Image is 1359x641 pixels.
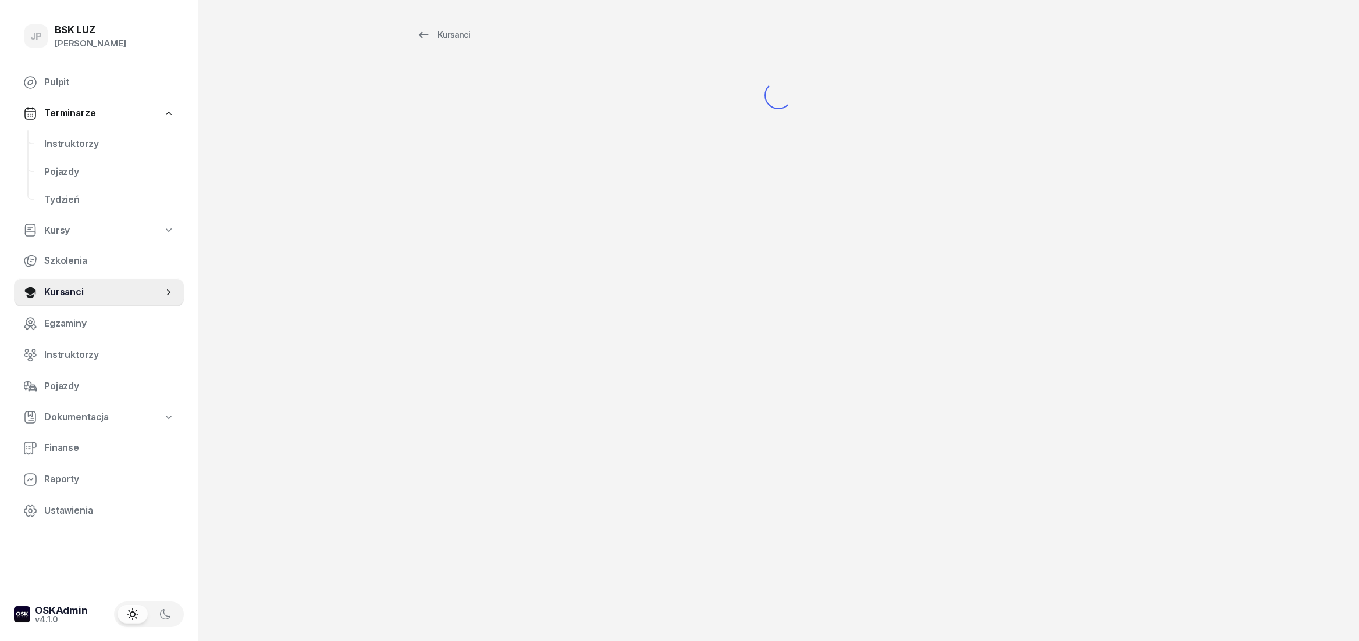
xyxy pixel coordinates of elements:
[14,434,184,462] a: Finanse
[14,217,184,244] a: Kursy
[14,247,184,275] a: Szkolenia
[44,164,175,180] span: Pojazdy
[14,606,30,622] img: logo-xs-dark@2x.png
[44,410,109,425] span: Dokumentacja
[44,441,175,456] span: Finanse
[14,373,184,400] a: Pojazdy
[44,348,175,363] span: Instruktorzy
[14,497,184,525] a: Ustawienia
[30,31,42,41] span: JP
[44,106,95,121] span: Terminarze
[35,158,184,186] a: Pojazdy
[14,465,184,493] a: Raporty
[417,28,470,42] div: Kursanci
[35,130,184,158] a: Instruktorzy
[44,316,175,331] span: Egzaminy
[14,278,184,306] a: Kursanci
[44,192,175,207] span: Tydzień
[44,223,70,238] span: Kursy
[44,137,175,152] span: Instruktorzy
[14,100,184,127] a: Terminarze
[55,25,126,35] div: BSK LUZ
[14,310,184,338] a: Egzaminy
[44,285,163,300] span: Kursanci
[14,404,184,431] a: Dokumentacja
[44,253,175,268] span: Szkolenia
[14,341,184,369] a: Instruktorzy
[44,75,175,90] span: Pulpit
[55,36,126,51] div: [PERSON_NAME]
[44,379,175,394] span: Pojazdy
[44,503,175,518] span: Ustawienia
[35,606,88,615] div: OSKAdmin
[35,615,88,624] div: v4.1.0
[14,69,184,96] a: Pulpit
[44,472,175,487] span: Raporty
[406,23,481,46] a: Kursanci
[35,186,184,214] a: Tydzień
